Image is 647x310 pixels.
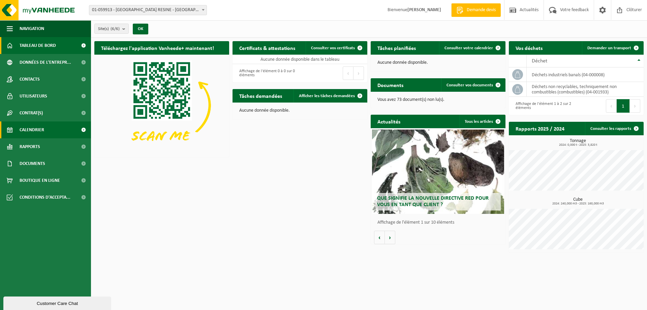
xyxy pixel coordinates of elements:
[311,46,355,50] span: Consulter vos certificats
[585,122,643,135] a: Consulter les rapports
[20,88,47,105] span: Utilisateurs
[89,5,207,15] span: 01-059913 - FRANCE RESINE - ST JANS CAPPEL
[512,143,644,147] span: 2024: 0,000 t - 2025: 3,820 t
[343,66,353,80] button: Previous
[465,7,497,13] span: Demande devis
[294,89,367,103] a: Afficher les tâches demandées
[407,7,441,12] strong: [PERSON_NAME]
[20,20,44,37] span: Navigation
[512,202,644,205] span: 2024: 240,000 m3 - 2025: 160,000 m3
[239,108,361,113] p: Aucune donnée disponible.
[371,115,407,128] h2: Actualités
[377,220,502,225] p: Affichage de l'élément 1 sur 10 éléments
[353,66,364,80] button: Next
[94,41,221,54] h2: Téléchargez l'application Vanheede+ maintenant!
[441,78,505,92] a: Consulter vos documents
[446,83,493,87] span: Consulter vos documents
[385,231,395,244] button: Volgende
[133,24,148,34] button: OK
[439,41,505,55] a: Consulter votre calendrier
[532,58,547,64] span: Déchet
[512,98,573,113] div: Affichage de l'élément 1 à 2 sur 2 éléments
[299,94,355,98] span: Afficher les tâches demandées
[527,67,644,82] td: déchets industriels banals (04-000008)
[374,231,385,244] button: Vorige
[20,37,56,54] span: Tableau de bord
[20,121,44,138] span: Calendrier
[459,115,505,128] a: Tous les articles
[377,196,489,207] span: Que signifie la nouvelle directive RED pour vous en tant que client ?
[20,189,70,206] span: Conditions d'accepta...
[236,66,297,81] div: Affichage de l'élément 0 à 0 sur 0 éléments
[512,197,644,205] h3: Cube
[20,71,40,88] span: Contacts
[509,41,549,54] h2: Vos déchets
[587,46,631,50] span: Demander un transport
[20,155,45,172] span: Documents
[377,60,499,65] p: Aucune donnée disponible.
[444,46,493,50] span: Consulter votre calendrier
[20,105,43,121] span: Contrat(s)
[371,78,410,91] h2: Documents
[582,41,643,55] a: Demander un transport
[111,27,120,31] count: (6/6)
[20,138,40,155] span: Rapports
[233,55,367,64] td: Aucune donnée disponible dans le tableau
[233,89,289,102] h2: Tâches demandées
[94,24,129,34] button: Site(s)(6/6)
[306,41,367,55] a: Consulter vos certificats
[20,172,60,189] span: Boutique en ligne
[20,54,71,71] span: Données de l'entrepr...
[509,122,571,135] h2: Rapports 2025 / 2024
[512,139,644,147] h3: Tonnage
[451,3,501,17] a: Demande devis
[377,97,499,102] p: Vous avez 73 document(s) non lu(s).
[617,99,630,113] button: 1
[94,55,229,156] img: Download de VHEPlus App
[98,24,120,34] span: Site(s)
[3,295,113,310] iframe: chat widget
[630,99,640,113] button: Next
[527,82,644,97] td: déchets non recyclables, techniquement non combustibles (combustibles) (04-001933)
[233,41,302,54] h2: Certificats & attestations
[371,41,423,54] h2: Tâches planifiées
[372,130,504,214] a: Que signifie la nouvelle directive RED pour vous en tant que client ?
[606,99,617,113] button: Previous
